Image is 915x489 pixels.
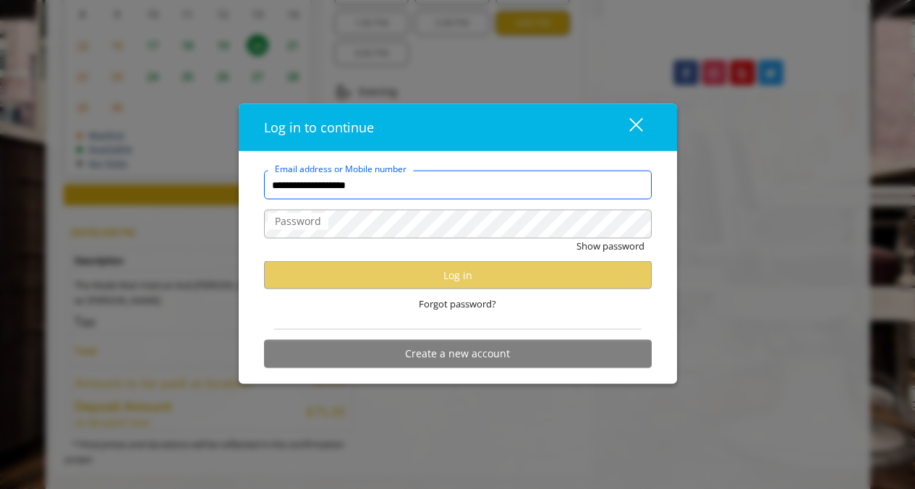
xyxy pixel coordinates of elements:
label: Password [268,213,328,229]
button: Create a new account [264,340,652,368]
span: Log in to continue [264,119,374,136]
button: close dialog [603,113,652,143]
div: close dialog [613,116,642,138]
input: Email address or Mobile number [264,171,652,200]
button: Show password [576,239,644,254]
label: Email address or Mobile number [268,162,414,176]
span: Forgot password? [419,297,496,312]
button: Log in [264,261,652,289]
input: Password [264,210,652,239]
